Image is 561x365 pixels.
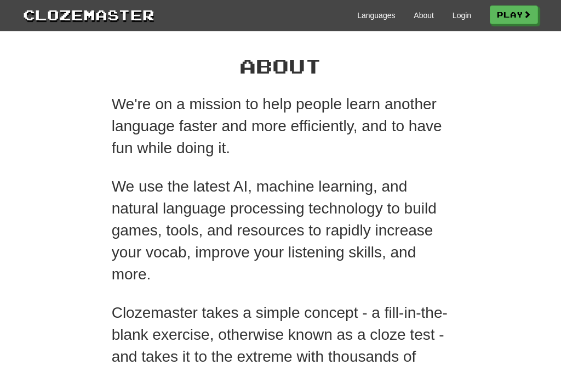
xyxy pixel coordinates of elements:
a: Login [453,10,471,21]
a: Languages [357,10,395,21]
a: About [414,10,434,21]
p: We're on a mission to help people learn another language faster and more efficiently, and to have... [112,93,450,159]
h1: About [112,55,450,77]
p: We use the latest AI, machine learning, and natural language processing technology to build games... [112,176,450,285]
a: Play [490,5,538,24]
a: Clozemaster [23,4,154,25]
